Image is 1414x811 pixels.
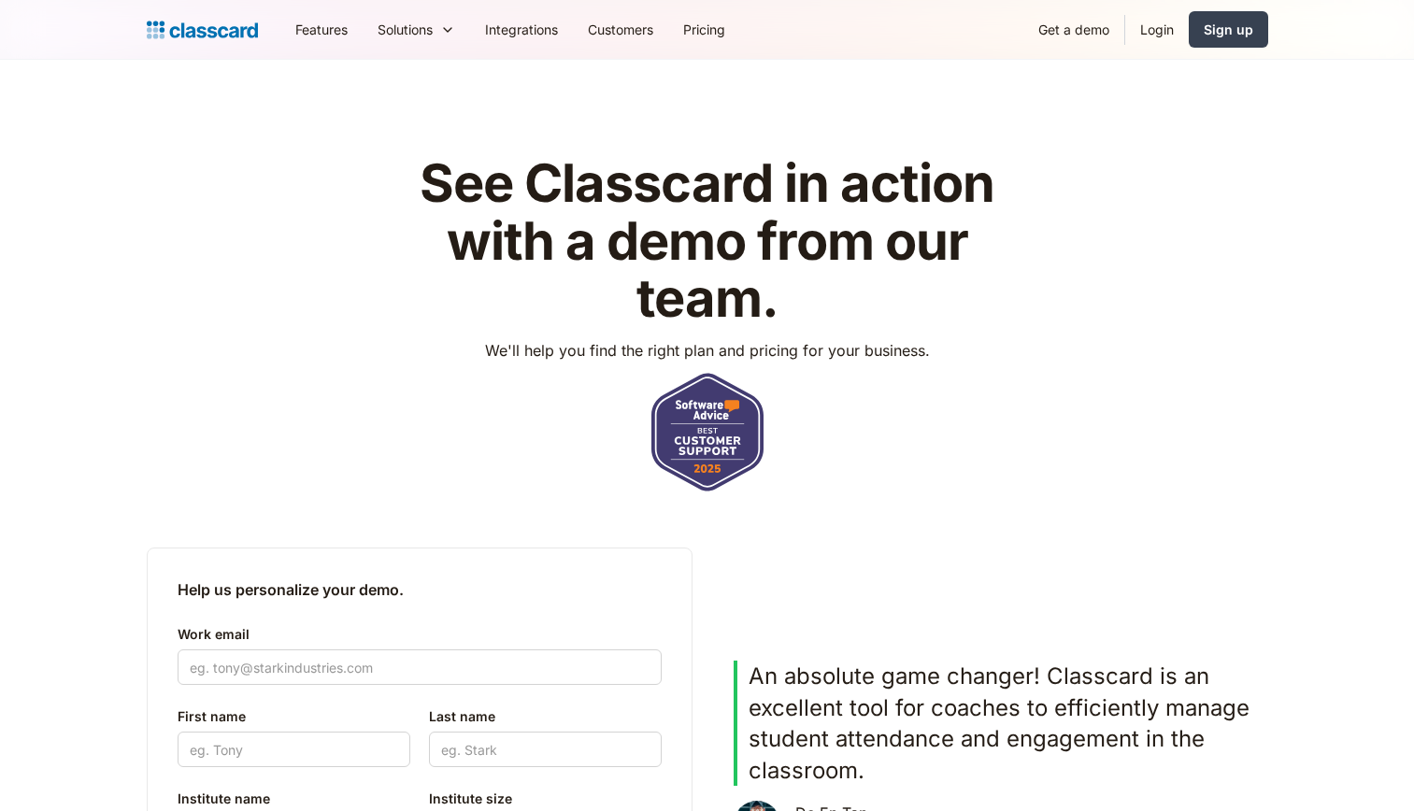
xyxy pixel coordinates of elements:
a: home [147,17,258,43]
label: First name [178,705,410,728]
input: eg. tony@starkindustries.com [178,649,662,685]
a: Login [1125,8,1189,50]
div: Solutions [378,20,433,39]
p: An absolute game changer! Classcard is an excellent tool for coaches to efficiently manage studen... [749,661,1257,786]
strong: See Classcard in action with a demo from our team. [420,151,994,330]
a: Integrations [470,8,573,50]
a: Get a demo [1023,8,1124,50]
div: Sign up [1204,20,1253,39]
label: Institute name [178,788,410,810]
a: Features [280,8,363,50]
div: Solutions [363,8,470,50]
label: Last name [429,705,662,728]
p: We'll help you find the right plan and pricing for your business. [485,339,930,362]
a: Customers [573,8,668,50]
a: Pricing [668,8,740,50]
input: eg. Stark [429,732,662,767]
a: Sign up [1189,11,1268,48]
label: Work email [178,623,662,646]
h2: Help us personalize your demo. [178,578,662,601]
label: Institute size [429,788,662,810]
input: eg. Tony [178,732,410,767]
